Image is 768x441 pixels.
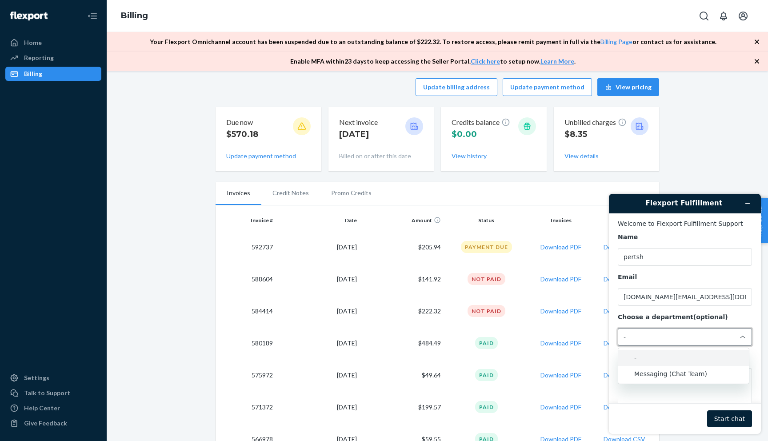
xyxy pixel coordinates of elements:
[360,231,444,263] td: $205.94
[564,152,599,160] button: View details
[734,7,752,25] button: Open account menu
[150,37,716,46] p: Your Flexport Omnichannel account has been suspended due to an outstanding balance of $ 222.32 . ...
[600,38,632,45] a: Billing Page
[528,210,594,231] th: Invoices
[461,241,512,253] div: Payment Due
[540,403,581,412] button: Download PDF
[475,401,498,413] div: Paid
[360,263,444,295] td: $141.92
[540,275,581,284] button: Download PDF
[540,339,581,348] button: Download PDF
[290,57,576,66] p: Enable MFA within 23 days to keep accessing the Seller Portal. to setup now. .
[276,391,360,423] td: [DATE]
[468,305,505,317] div: Not Paid
[24,404,60,413] div: Help Center
[540,307,581,316] button: Download PDF
[597,78,659,96] button: View pricing
[360,327,444,359] td: $484.49
[24,53,54,62] div: Reporting
[24,419,67,428] div: Give Feedback
[5,51,101,65] a: Reporting
[452,152,487,160] button: View history
[261,182,320,204] li: Credit Notes
[540,243,581,252] button: Download PDF
[540,57,574,65] a: Learn More
[216,182,261,205] li: Invoices
[84,7,101,25] button: Close Navigation
[339,152,424,160] p: Billed on or after this date
[320,182,383,204] li: Promo Credits
[564,128,627,140] p: $8.35
[21,6,39,14] span: Chat
[276,327,360,359] td: [DATE]
[5,401,101,415] a: Help Center
[444,210,528,231] th: Status
[10,12,48,20] img: Flexport logo
[475,337,498,349] div: Paid
[216,391,276,423] td: 571372
[475,369,498,381] div: Paid
[216,263,276,295] td: 588604
[276,210,360,231] th: Date
[114,3,155,29] ol: breadcrumbs
[24,373,49,382] div: Settings
[5,371,101,385] a: Settings
[5,36,101,50] a: Home
[540,371,581,380] button: Download PDF
[216,359,276,391] td: 575972
[471,57,500,65] a: Click here
[452,117,510,128] p: Credits balance
[468,273,505,285] div: Not Paid
[564,117,627,128] p: Unbilled charges
[216,231,276,263] td: 592737
[416,78,497,96] button: Update billing address
[5,386,101,400] button: Talk to Support
[226,152,296,160] button: Update payment method
[226,128,258,140] p: $570.18
[594,210,659,231] th: Details
[360,359,444,391] td: $49.64
[695,7,713,25] button: Open Search Box
[360,295,444,327] td: $222.32
[360,391,444,423] td: $199.57
[216,295,276,327] td: 584414
[339,128,378,140] p: [DATE]
[339,117,378,128] p: Next invoice
[5,67,101,81] a: Billing
[276,295,360,327] td: [DATE]
[5,416,101,430] button: Give Feedback
[216,327,276,359] td: 580189
[452,129,477,139] span: $0.00
[121,11,148,20] a: Billing
[715,7,732,25] button: Open notifications
[276,231,360,263] td: [DATE]
[24,389,70,397] div: Talk to Support
[216,210,276,231] th: Invoice #
[360,210,444,231] th: Amount
[276,263,360,295] td: [DATE]
[226,117,258,128] p: Due now
[602,187,768,441] iframe: Find more information here
[24,69,42,78] div: Billing
[24,38,42,47] div: Home
[503,78,592,96] button: Update payment method
[276,359,360,391] td: [DATE]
